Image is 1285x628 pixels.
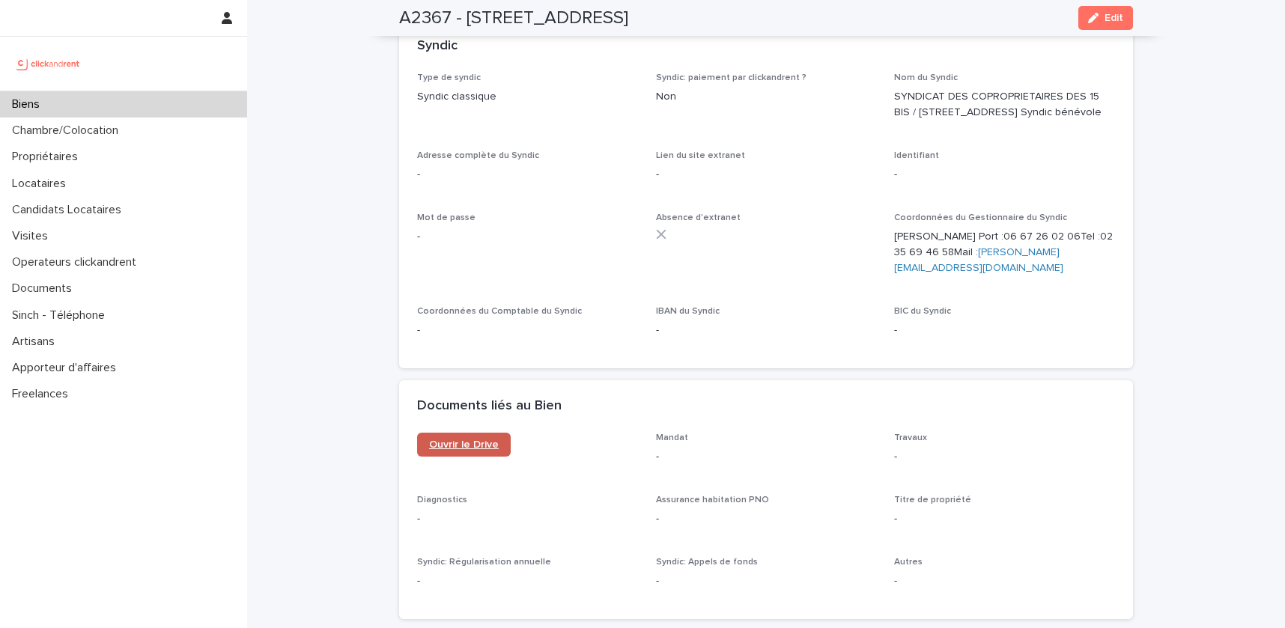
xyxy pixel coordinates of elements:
span: Syndic: Régularisation annuelle [417,558,551,567]
span: Coordonnées du Gestionnaire du Syndic [894,213,1067,222]
p: - [894,573,1115,589]
p: Documents [6,281,84,296]
span: Adresse complète du Syndic [417,151,539,160]
p: Artisans [6,335,67,349]
ringoverc2c-84e06f14122c: Call with Ringover [1003,231,1081,242]
span: Titre de propriété [894,496,971,504]
p: - [894,167,1115,183]
span: Lien du site extranet [656,151,745,160]
p: Syndic classique [417,89,638,105]
button: Edit [1078,6,1133,30]
span: Autres [894,558,923,567]
p: - [417,573,638,589]
img: UCB0brd3T0yccxBKYDjQ [12,49,85,79]
p: - [894,323,1115,338]
p: Freelances [6,387,80,401]
p: Locataires [6,177,78,191]
p: - [656,167,877,183]
p: - [656,449,877,465]
p: Propriétaires [6,150,90,164]
a: [PERSON_NAME][EMAIL_ADDRESS][DOMAIN_NAME] [894,247,1063,273]
span: Coordonnées du Comptable du Syndic [417,307,582,316]
p: - [417,511,638,527]
p: - [656,573,877,589]
span: Nom du Syndic [894,73,958,82]
p: SYNDICAT DES COPROPRIETAIRES DES 15 BIS / [STREET_ADDRESS] Syndic bénévole [894,89,1115,121]
span: Type de syndic [417,73,481,82]
p: Non [656,89,877,105]
a: Ouvrir le Drive [417,433,511,457]
p: - [417,167,638,183]
p: - [417,323,638,338]
p: - [656,511,877,527]
p: Operateurs clickandrent [6,255,148,269]
h2: Documents liés au Bien [417,398,562,415]
p: - [656,323,877,338]
span: Mot de passe [417,213,476,222]
span: IBAN du Syndic [656,307,720,316]
p: Visites [6,229,60,243]
p: - [894,511,1115,527]
span: Syndic: Appels de fonds [656,558,758,567]
span: BIC du Syndic [894,307,951,316]
p: Sinch - Téléphone [6,308,117,323]
span: Syndic: paiement par clickandrent ? [656,73,806,82]
p: Candidats Locataires [6,203,133,217]
h2: A2367 - [STREET_ADDRESS] [399,7,628,29]
span: Ouvrir le Drive [429,439,499,450]
span: Absence d'extranet [656,213,741,222]
span: Edit [1105,13,1123,23]
p: - [417,229,638,245]
p: Chambre/Colocation [6,124,130,138]
h2: Syndic [417,38,458,55]
span: Mandat [656,433,688,442]
ringoverc2c-number-84e06f14122c: 06 67 26 02 06 [1003,231,1081,242]
span: Diagnostics [417,496,467,504]
span: Assurance habitation PNO [656,496,769,504]
span: Travaux [894,433,927,442]
p: Apporteur d'affaires [6,361,128,375]
p: - [894,449,1115,465]
span: Identifiant [894,151,939,160]
p: Biens [6,97,52,112]
ringover-84e06f14122c: [PERSON_NAME] Port : Tel : Mail : [894,231,1116,257]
